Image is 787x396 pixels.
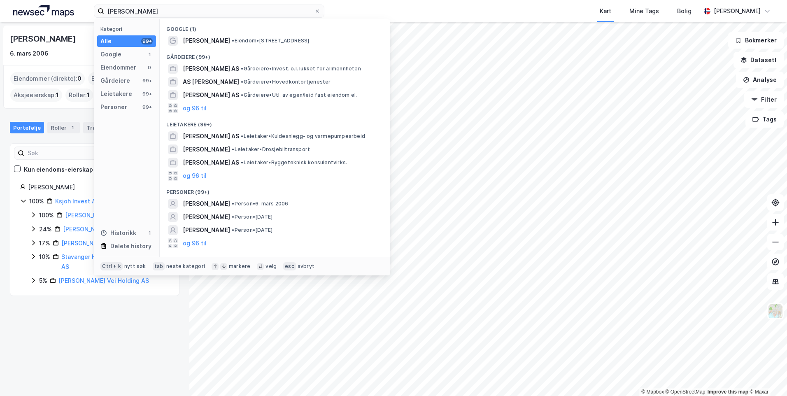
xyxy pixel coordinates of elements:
div: Transaksjoner [83,122,143,133]
span: • [232,214,234,220]
span: [PERSON_NAME] AS [183,90,239,100]
span: Leietaker • Byggeteknisk konsulentvirks. [241,159,347,166]
div: [PERSON_NAME] [28,182,169,192]
div: Personer (99+) [160,182,390,197]
span: Gårdeiere • Hovedkontortjenester [241,79,331,85]
div: 0 [146,64,153,71]
span: • [232,200,234,207]
a: [PERSON_NAME] AS [63,226,119,233]
span: Leietaker • Kuldeanlegg- og varmepumpearbeid [241,133,365,140]
span: [PERSON_NAME] [183,36,230,46]
span: Leietaker • Drosjebiltransport [232,146,310,153]
div: tab [153,262,165,270]
span: • [241,79,243,85]
span: • [232,227,234,233]
div: Google (1) [160,19,390,34]
div: Bolig [677,6,692,16]
span: 1 [56,90,59,100]
div: Portefølje [10,122,44,133]
div: 99+ [141,104,153,110]
span: • [241,159,243,165]
div: 100% [29,196,44,206]
a: Stavanger Handelseiendom Holding AS [61,253,163,270]
div: 100% [39,210,54,220]
div: Gårdeiere (99+) [160,47,390,62]
span: Gårdeiere • Utl. av egen/leid fast eiendom el. [241,92,357,98]
div: Google [100,49,121,59]
button: Datasett [733,52,784,68]
a: [PERSON_NAME] AS [65,212,121,219]
div: 5% [39,276,47,286]
div: Roller [47,122,80,133]
div: [PERSON_NAME] [714,6,761,16]
span: [PERSON_NAME] AS [183,158,239,168]
button: og 96 til [183,103,207,113]
span: [PERSON_NAME] [183,225,230,235]
button: Tags [745,111,784,128]
div: Personer [100,102,127,112]
button: Filter [744,91,784,108]
div: 99+ [141,38,153,44]
div: Kategori [100,26,156,32]
span: Gårdeiere • Invest. o.l. lukket for allmennheten [241,65,361,72]
div: 1 [146,51,153,58]
div: Alle [100,36,112,46]
a: Mapbox [641,389,664,395]
a: OpenStreetMap [666,389,706,395]
div: Mine Tags [629,6,659,16]
span: 1 [87,90,90,100]
button: Bokmerker [728,32,784,49]
div: 99+ [141,77,153,84]
div: nytt søk [124,263,146,270]
button: og 96 til [183,238,207,248]
div: 99+ [141,91,153,97]
input: Søk [24,147,114,159]
a: Ksjoh Invest AS [55,198,100,205]
div: Eiendommer [100,63,136,72]
div: 17% [39,238,50,248]
div: avbryt [298,263,314,270]
div: Historikk (1) [160,250,390,265]
div: Kun eiendoms-eierskap [24,165,93,175]
div: 1 [68,123,77,132]
div: Leietakere (99+) [160,115,390,130]
button: og 96 til [183,171,207,181]
div: Eiendommer (direkte) : [10,72,85,85]
span: [PERSON_NAME] [183,212,230,222]
div: Kontrollprogram for chat [746,356,787,396]
div: Eiendommer (Indirekte) : [88,72,179,85]
button: Analyse [736,72,784,88]
span: 0 [77,74,81,84]
div: Delete history [110,241,151,251]
div: markere [229,263,250,270]
span: [PERSON_NAME] [183,144,230,154]
img: logo.a4113a55bc3d86da70a041830d287a7e.svg [13,5,74,17]
span: Eiendom • [STREET_ADDRESS] [232,37,309,44]
div: Leietakere [100,89,132,99]
div: neste kategori [166,263,205,270]
div: Roller : [65,89,93,102]
div: velg [265,263,277,270]
div: Historikk [100,228,136,238]
div: Gårdeiere [100,76,130,86]
iframe: Chat Widget [746,356,787,396]
a: [PERSON_NAME] Invest AS [61,240,137,247]
span: [PERSON_NAME] [183,199,230,209]
div: 24% [39,224,52,234]
div: 10% [39,252,50,262]
span: • [241,133,243,139]
img: Z [768,303,783,319]
span: • [232,37,234,44]
div: 1 [146,230,153,236]
span: [PERSON_NAME] AS [183,64,239,74]
span: Person • 6. mars 2006 [232,200,288,207]
span: • [232,146,234,152]
div: Ctrl + k [100,262,123,270]
div: [PERSON_NAME] [10,32,77,45]
div: Kart [600,6,611,16]
input: Søk på adresse, matrikkel, gårdeiere, leietakere eller personer [104,5,314,17]
span: Person • [DATE] [232,214,272,220]
span: AS [PERSON_NAME] [183,77,239,87]
span: • [241,92,243,98]
div: Aksjeeierskap : [10,89,62,102]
